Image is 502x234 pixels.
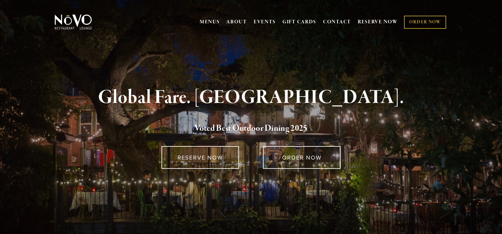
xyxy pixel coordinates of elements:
[200,19,220,25] a: MENUS
[404,16,446,29] a: ORDER NOW
[254,19,276,25] a: EVENTS
[323,16,351,28] a: CONTACT
[263,146,341,169] a: ORDER NOW
[98,85,404,110] strong: Global Fare. [GEOGRAPHIC_DATA].
[194,123,303,135] a: Voted Best Outdoor Dining 202
[358,16,398,28] a: RESERVE NOW
[65,122,437,135] h2: 5
[282,16,316,28] a: GIFT CARDS
[226,19,247,25] a: ABOUT
[53,14,93,30] img: Novo Restaurant &amp; Lounge
[161,146,239,169] a: RESERVE NOW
